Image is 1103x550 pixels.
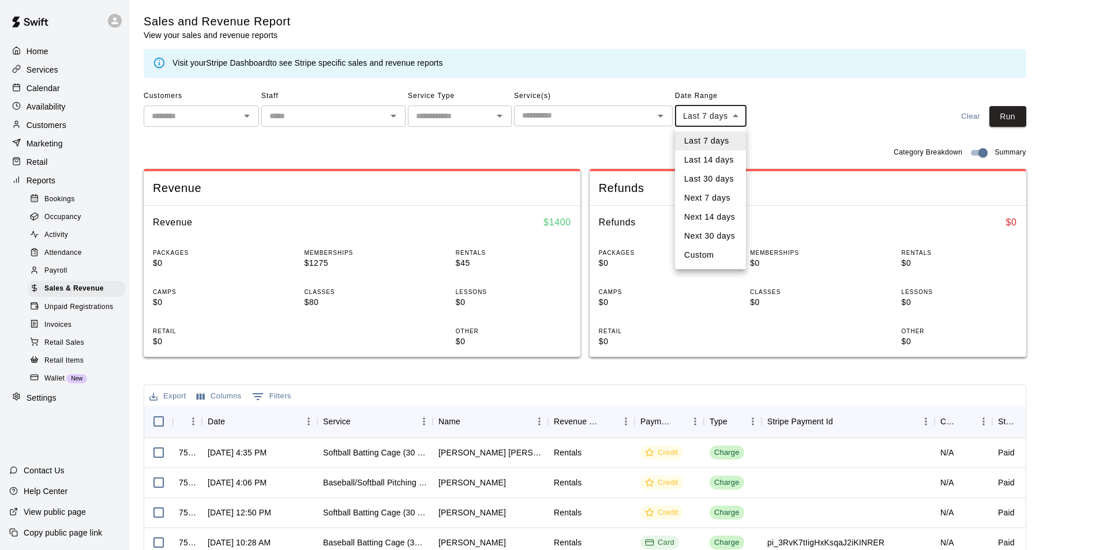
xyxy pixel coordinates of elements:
[675,150,746,169] li: Last 14 days
[675,169,746,189] li: Last 30 days
[675,246,746,265] li: Custom
[675,131,746,150] li: Last 7 days
[675,189,746,208] li: Next 7 days
[675,227,746,246] li: Next 30 days
[675,208,746,227] li: Next 14 days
